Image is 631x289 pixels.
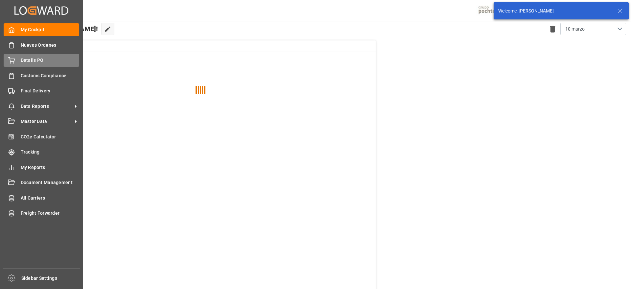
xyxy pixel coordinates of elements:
[4,146,79,158] a: Tracking
[565,26,585,33] span: 10 marzo
[4,207,79,220] a: Freight Forwarder
[498,8,611,14] div: Welcome, [PERSON_NAME]
[21,26,80,33] span: My Cockpit
[4,84,79,97] a: Final Delivery
[4,176,79,189] a: Document Management
[27,23,98,35] span: Hello [PERSON_NAME]!
[560,23,626,35] button: open menu
[21,195,80,202] span: All Carriers
[4,38,79,51] a: Nuevas Ordenes
[21,118,73,125] span: Master Data
[21,179,80,186] span: Document Management
[4,69,79,82] a: Customs Compliance
[21,103,73,110] span: Data Reports
[21,72,80,79] span: Customs Compliance
[4,161,79,174] a: My Reports
[21,275,80,282] span: Sidebar Settings
[21,133,80,140] span: CO2e Calculator
[21,42,80,49] span: Nuevas Ordenes
[4,23,79,36] a: My Cockpit
[4,54,79,67] a: Details PO
[21,149,80,156] span: Tracking
[476,5,509,16] img: pochtecaImg.jpg_1689854062.jpg
[4,191,79,204] a: All Carriers
[4,130,79,143] a: CO2e Calculator
[21,210,80,217] span: Freight Forwarder
[21,57,80,64] span: Details PO
[21,87,80,94] span: Final Delivery
[21,164,80,171] span: My Reports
